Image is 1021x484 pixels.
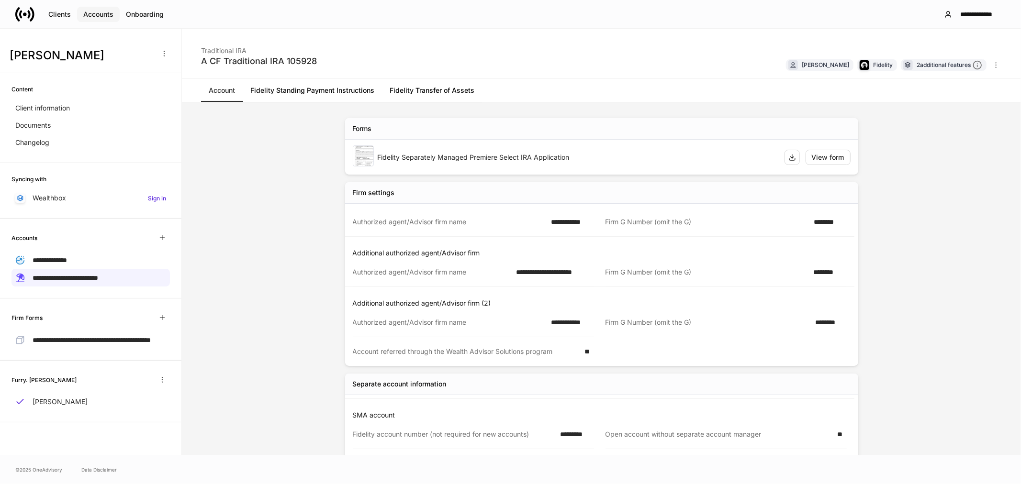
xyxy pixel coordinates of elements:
h3: [PERSON_NAME] [10,48,153,63]
p: Documents [15,121,51,130]
p: Additional authorized agent/Advisor firm (2) [353,298,854,308]
div: Forms [353,124,372,133]
a: [PERSON_NAME] [11,393,170,410]
button: Clients [42,7,77,22]
h6: Sign in [148,194,166,203]
div: Open account without separate account manager [606,429,832,439]
div: Fidelity account number (not required for new accounts) [353,429,555,439]
button: View form [806,150,851,165]
button: Onboarding [120,7,170,22]
button: Accounts [77,7,120,22]
p: SMA account [353,410,854,420]
a: Fidelity Standing Payment Instructions [243,79,382,102]
p: [PERSON_NAME] [33,397,88,407]
div: Account referred through the Wealth Advisor Solutions program [353,347,579,356]
a: Changelog [11,134,170,151]
div: Firm G Number (omit the G) [606,318,809,328]
div: Firm settings [353,188,395,198]
p: Additional authorized agent/Advisor firm [353,248,854,258]
h6: Furry. [PERSON_NAME] [11,375,77,385]
div: Clients [48,10,71,19]
a: Fidelity Transfer of Assets [382,79,482,102]
a: Account [201,79,243,102]
div: [PERSON_NAME] [802,60,849,69]
div: Firm G Number (omit the G) [606,267,808,277]
div: Authorized agent/Advisor firm name [353,267,510,277]
a: Documents [11,117,170,134]
a: Client information [11,99,170,117]
div: Firm G Number (omit the G) [606,217,808,227]
div: Fidelity Separately Managed Premiere Select IRA Application [378,153,777,162]
h6: Syncing with [11,175,46,184]
div: Fidelity [873,60,893,69]
a: Data Disclaimer [81,466,117,473]
div: Traditional IRA [201,40,317,55]
div: 2 additional features [917,60,982,70]
div: Accounts [83,10,113,19]
div: A CF Traditional IRA 105928 [201,55,317,67]
div: View form [812,153,844,162]
p: Changelog [15,138,49,147]
p: Wealthbox [33,193,66,203]
p: Client information [15,103,70,113]
div: Authorized agent/Advisor firm name [353,318,545,327]
div: Authorized agent/Advisor firm name [353,217,545,227]
div: Onboarding [126,10,164,19]
h6: Content [11,85,33,94]
span: © 2025 OneAdvisory [15,466,62,473]
div: Separate account information [353,379,447,389]
h6: Firm Forms [11,313,43,322]
h6: Accounts [11,233,37,242]
a: WealthboxSign in [11,189,170,207]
